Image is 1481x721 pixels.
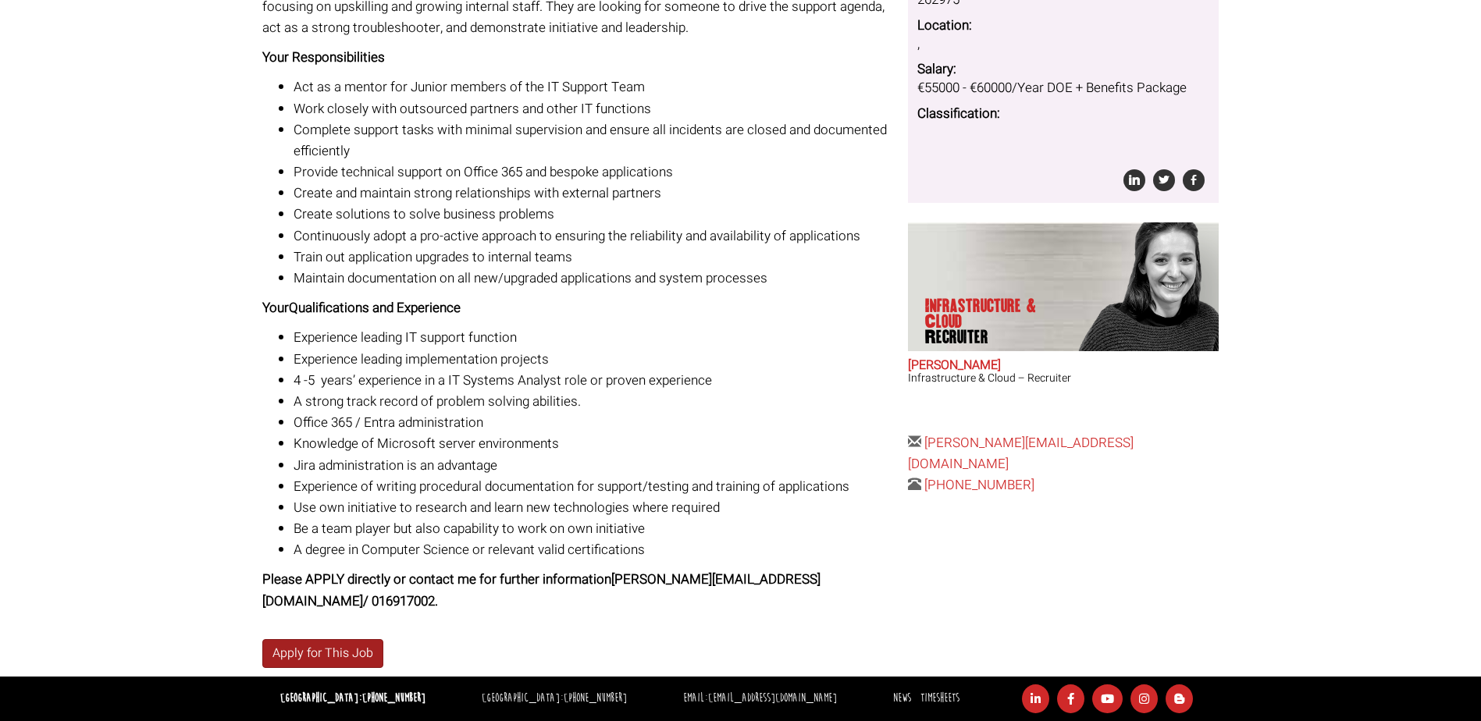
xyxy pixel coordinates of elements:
li: 4 -5 years’ experience in a IT Systems Analyst role or proven experience [294,370,896,391]
li: Create solutions to solve business problems [294,204,896,225]
a: [EMAIL_ADDRESS][DOMAIN_NAME] [708,691,837,705]
li: Complete support tasks with minimal supervision and ensure all incidents are closed and documente... [294,119,896,162]
li: Continuously adopt a pro-active approach to ensuring the reliability and availability of applicat... [294,226,896,247]
a: Timesheets [920,691,959,705]
li: Email: [679,687,841,710]
li: Act as a mentor for Junior members of the IT Support Team [294,76,896,98]
a: [PHONE_NUMBER] [564,691,627,705]
a: [PHONE_NUMBER] [362,691,425,705]
dt: Location: [917,16,1209,35]
li: Work closely with outsourced partners and other IT functions [294,98,896,119]
li: Experience leading IT support function [294,327,896,348]
span: Recruiter [925,329,1045,345]
li: Experience of writing procedural documentation for support/testing and training of applications [294,476,896,497]
strong: Please APPLY directly or contact me for further information [PERSON_NAME][EMAIL_ADDRESS][DOMAIN_N... [262,570,821,610]
a: News [893,691,911,705]
h2: [PERSON_NAME] [908,359,1219,373]
p: Infrastructure & Cloud [925,298,1045,345]
li: Knowledge of Microsoft server environments [294,433,896,454]
img: Sara O'Toole does Infrastructure & Cloud Recruiter [1069,222,1219,351]
a: Apply for This Job [262,639,383,668]
li: Experience leading implementation projects [294,349,896,370]
li: A strong track record of problem solving abilities. [294,391,896,412]
dt: Salary: [917,60,1209,79]
b: Qualifications and Experience [289,298,461,318]
dd: €55000 - €60000/Year DOE + Benefits Package [917,79,1209,98]
li: A degree in Computer Science or relevant valid certifications [294,539,896,560]
li: Maintain documentation on all new/upgraded applications and system processes [294,268,896,289]
a: [PHONE_NUMBER] [924,475,1034,495]
li: Train out application upgrades to internal teams [294,247,896,268]
li: [GEOGRAPHIC_DATA]: [478,687,631,710]
li: Provide technical support on Office 365 and bespoke applications [294,162,896,183]
li: Be a team player but also capability to work on own initiative [294,518,896,539]
li: Office 365 / Entra administration [294,412,896,433]
li: Use own initiative to research and learn new technologies where required [294,497,896,518]
li: Jira administration is an advantage [294,455,896,476]
strong: [GEOGRAPHIC_DATA]: [280,691,425,705]
h3: Infrastructure & Cloud – Recruiter [908,372,1219,384]
li: Create and maintain strong relationships with external partners [294,183,896,204]
b: Your Responsibilities [262,48,385,67]
dd: , [917,35,1209,54]
a: [PERSON_NAME][EMAIL_ADDRESS][DOMAIN_NAME] [908,433,1134,474]
strong: Your [262,298,289,318]
dt: Classification: [917,105,1209,123]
